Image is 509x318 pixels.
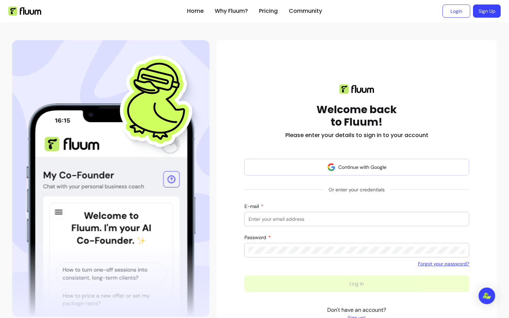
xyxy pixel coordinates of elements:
[327,163,336,171] img: avatar
[244,159,469,175] button: Continue with Google
[339,84,374,94] img: Fluum logo
[249,216,465,222] input: E-mail
[259,7,278,15] a: Pricing
[323,183,390,196] span: Or enter your credentials
[244,203,260,209] span: E-mail
[316,103,397,128] h1: Welcome back to Fluum!
[187,7,204,15] a: Home
[289,7,322,15] a: Community
[473,4,501,18] a: Sign Up
[8,7,41,16] img: Fluum Logo
[418,260,469,267] a: Forgot your password?
[249,247,465,254] input: Password
[285,131,428,139] h2: Please enter your details to sign in to your account
[479,288,495,304] div: Open Intercom Messenger
[244,234,268,240] span: Password
[215,7,248,15] a: Why Fluum?
[443,4,470,18] a: Login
